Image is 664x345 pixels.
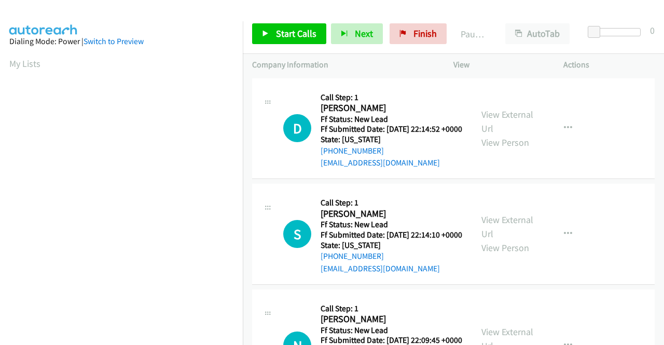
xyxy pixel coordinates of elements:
[321,325,463,336] h5: Ff Status: New Lead
[321,208,459,220] h2: [PERSON_NAME]
[593,28,641,36] div: Delay between calls (in seconds)
[321,102,459,114] h2: [PERSON_NAME]
[321,219,462,230] h5: Ff Status: New Lead
[563,59,655,71] p: Actions
[505,23,570,44] button: AutoTab
[321,251,384,261] a: [PHONE_NUMBER]
[321,264,440,273] a: [EMAIL_ADDRESS][DOMAIN_NAME]
[321,230,462,240] h5: Ff Submitted Date: [DATE] 22:14:10 +0000
[321,124,462,134] h5: Ff Submitted Date: [DATE] 22:14:52 +0000
[481,214,533,240] a: View External Url
[9,58,40,70] a: My Lists
[355,27,373,39] span: Next
[321,146,384,156] a: [PHONE_NUMBER]
[650,23,655,37] div: 0
[321,158,440,168] a: [EMAIL_ADDRESS][DOMAIN_NAME]
[461,27,487,41] p: Paused
[276,27,316,39] span: Start Calls
[321,198,462,208] h5: Call Step: 1
[9,35,233,48] div: Dialing Mode: Power |
[481,136,529,148] a: View Person
[321,114,462,125] h5: Ff Status: New Lead
[283,114,311,142] h1: D
[321,303,463,314] h5: Call Step: 1
[390,23,447,44] a: Finish
[481,242,529,254] a: View Person
[283,220,311,248] div: The call is yet to be attempted
[321,134,462,145] h5: State: [US_STATE]
[413,27,437,39] span: Finish
[331,23,383,44] button: Next
[283,220,311,248] h1: S
[283,114,311,142] div: The call is yet to be attempted
[252,23,326,44] a: Start Calls
[252,59,435,71] p: Company Information
[84,36,144,46] a: Switch to Preview
[453,59,545,71] p: View
[321,92,462,103] h5: Call Step: 1
[481,108,533,134] a: View External Url
[321,313,459,325] h2: [PERSON_NAME]
[321,240,462,251] h5: State: [US_STATE]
